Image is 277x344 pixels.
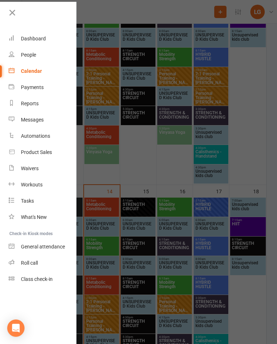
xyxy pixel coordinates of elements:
[21,133,50,139] div: Automations
[9,96,77,112] a: Reports
[21,101,39,106] div: Reports
[9,193,77,209] a: Tasks
[9,128,77,144] a: Automations
[21,260,38,266] div: Roll call
[21,276,53,282] div: Class check-in
[9,255,77,271] a: Roll call
[9,160,77,177] a: Waivers
[9,63,77,79] a: Calendar
[9,239,77,255] a: General attendance kiosk mode
[21,52,36,58] div: People
[9,209,77,225] a: What's New
[9,144,77,160] a: Product Sales
[21,166,39,171] div: Waivers
[9,177,77,193] a: Workouts
[21,68,42,74] div: Calendar
[9,79,77,96] a: Payments
[21,198,34,204] div: Tasks
[9,47,77,63] a: People
[21,182,43,188] div: Workouts
[21,149,52,155] div: Product Sales
[21,117,44,123] div: Messages
[9,31,77,47] a: Dashboard
[21,36,46,41] div: Dashboard
[7,319,25,337] div: Open Intercom Messenger
[21,244,65,250] div: General attendance
[21,214,47,220] div: What's New
[9,112,77,128] a: Messages
[9,271,77,287] a: Class kiosk mode
[21,84,44,90] div: Payments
